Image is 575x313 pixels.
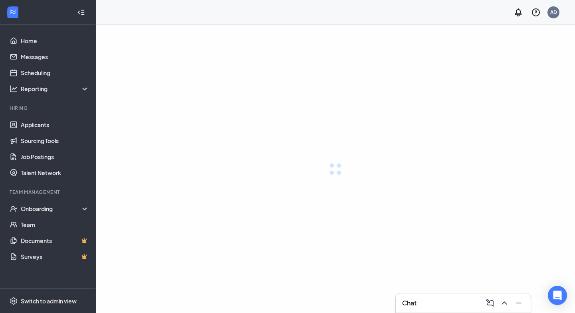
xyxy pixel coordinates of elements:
[10,297,18,305] svg: Settings
[21,205,89,213] div: Onboarding
[531,8,541,17] svg: QuestionInfo
[10,189,87,195] div: Team Management
[21,85,89,93] div: Reporting
[10,105,87,112] div: Hiring
[21,165,89,181] a: Talent Network
[21,33,89,49] a: Home
[21,233,89,249] a: DocumentsCrown
[21,149,89,165] a: Job Postings
[483,297,496,309] button: ComposeMessage
[21,217,89,233] a: Team
[514,298,523,308] svg: Minimize
[512,297,524,309] button: Minimize
[550,9,557,16] div: AD
[21,133,89,149] a: Sourcing Tools
[514,8,523,17] svg: Notifications
[548,286,567,305] div: Open Intercom Messenger
[21,65,89,81] a: Scheduling
[485,298,495,308] svg: ComposeMessage
[500,298,509,308] svg: ChevronUp
[77,8,85,16] svg: Collapse
[10,85,18,93] svg: Analysis
[9,8,17,16] svg: WorkstreamLogo
[21,117,89,133] a: Applicants
[21,49,89,65] a: Messages
[21,249,89,265] a: SurveysCrown
[10,205,18,213] svg: UserCheck
[21,297,77,305] div: Switch to admin view
[497,297,510,309] button: ChevronUp
[402,299,416,307] h3: Chat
